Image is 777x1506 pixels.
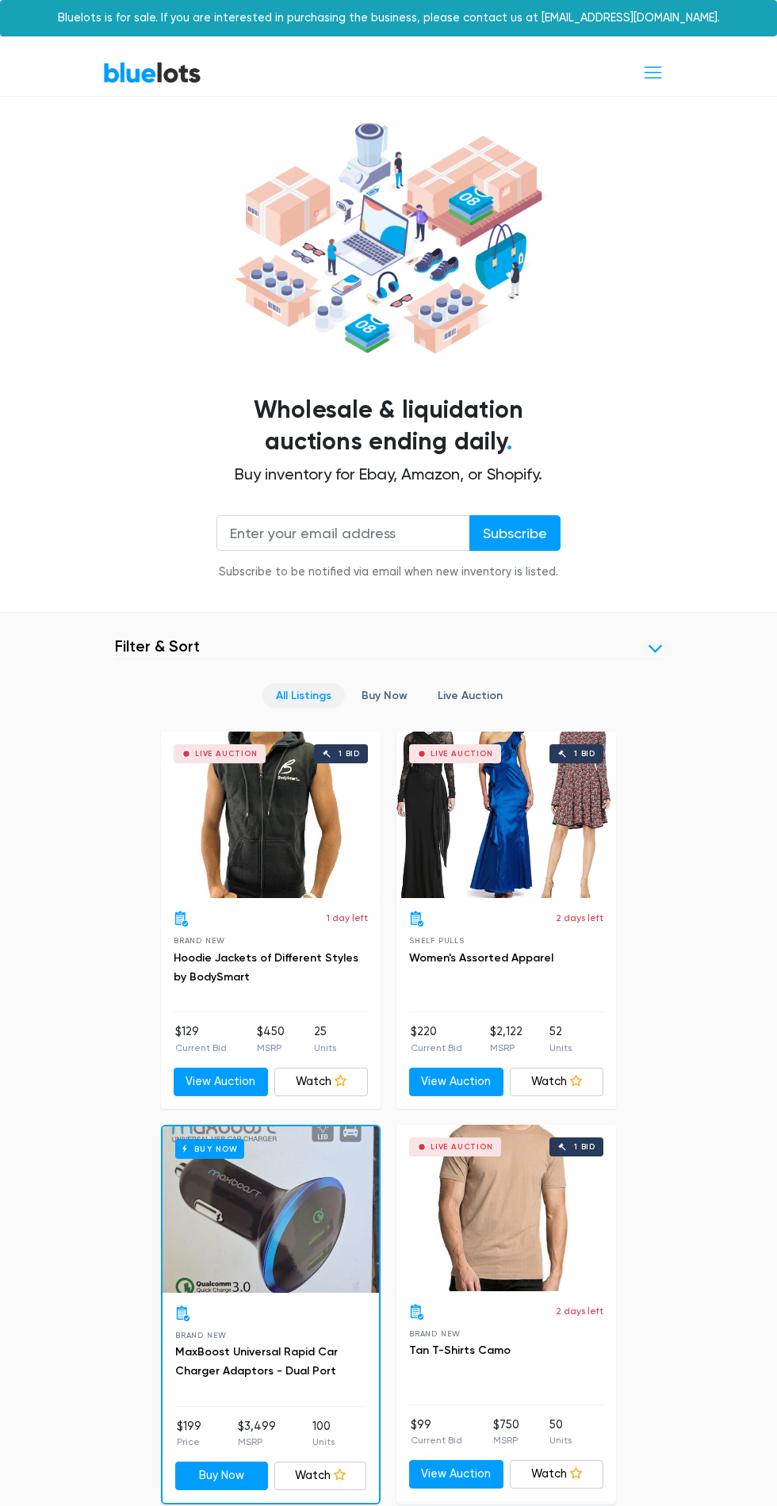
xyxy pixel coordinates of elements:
div: Live Auction [431,750,493,758]
a: Live Auction 1 bid [396,732,616,898]
input: Subscribe [469,515,561,551]
li: 100 [312,1418,335,1450]
p: MSRP [238,1435,276,1449]
span: Shelf Pulls [409,936,465,945]
span: Brand New [174,936,225,945]
p: Current Bid [411,1041,462,1055]
li: $750 [493,1416,519,1448]
li: $129 [175,1023,227,1055]
li: $199 [177,1418,201,1450]
p: Units [312,1435,335,1449]
span: . [507,427,512,456]
div: 1 bid [339,750,360,758]
div: 1 bid [574,750,595,758]
p: Current Bid [175,1041,227,1055]
a: Watch [274,1462,367,1490]
a: Tan T-Shirts Camo [409,1344,511,1357]
a: Live Auction 1 bid [396,1125,616,1291]
p: 2 days left [556,1304,603,1318]
p: 2 days left [556,911,603,925]
button: Toggle navigation [632,58,674,87]
div: Live Auction [431,1143,493,1151]
h2: Buy inventory for Ebay, Amazon, or Shopify. [115,464,662,484]
img: hero-ee84e7d0318cb26816c560f6b4441b76977f77a177738b4e94f68c95b2b83dbb.png [230,117,547,360]
p: Units [549,1433,572,1447]
li: $2,122 [490,1023,522,1055]
a: Buy Now [348,683,421,708]
p: MSRP [257,1041,285,1055]
a: Buy Now [163,1126,379,1293]
li: $220 [411,1023,462,1055]
a: MaxBoost Universal Rapid Car Charger Adaptors - Dual Port [175,1345,338,1378]
a: Watch [510,1068,604,1096]
h6: Buy Now [175,1139,244,1159]
h3: Filter & Sort [115,636,200,656]
p: Price [177,1435,201,1449]
div: 1 bid [574,1143,595,1151]
p: 1 day left [327,911,368,925]
p: Units [314,1041,336,1055]
span: Brand New [409,1329,461,1338]
span: Brand New [175,1331,227,1340]
a: All Listings [262,683,345,708]
li: $99 [411,1416,462,1448]
p: MSRP [493,1433,519,1447]
a: View Auction [174,1068,268,1096]
li: $450 [257,1023,285,1055]
li: 50 [549,1416,572,1448]
li: 52 [549,1023,572,1055]
a: Watch [274,1068,369,1096]
a: Live Auction 1 bid [161,732,381,898]
a: View Auction [409,1460,503,1489]
a: View Auction [409,1068,503,1096]
a: Women's Assorted Apparel [409,951,553,965]
div: Live Auction [195,750,258,758]
p: Current Bid [411,1433,462,1447]
a: Hoodie Jackets of Different Styles by BodySmart [174,951,358,984]
p: MSRP [490,1041,522,1055]
li: 25 [314,1023,336,1055]
h1: Wholesale & liquidation auctions ending daily [115,395,662,458]
div: Subscribe to be notified via email when new inventory is listed. [216,564,561,581]
input: Enter your email address [216,515,470,551]
a: Buy Now [175,1462,268,1490]
a: BlueLots [103,61,201,84]
p: Units [549,1041,572,1055]
li: $3,499 [238,1418,276,1450]
a: Live Auction [424,683,516,708]
a: Watch [510,1460,604,1489]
